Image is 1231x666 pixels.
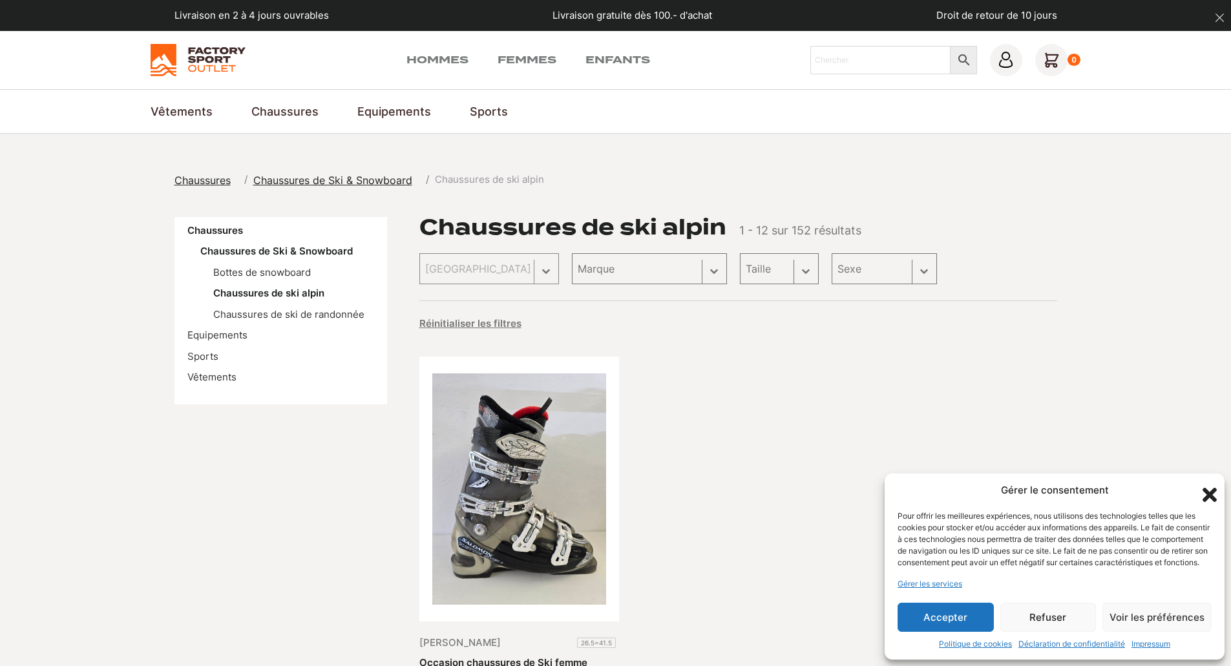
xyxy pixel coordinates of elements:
[357,103,431,120] a: Equipements
[1001,483,1109,498] div: Gérer le consentement
[151,44,246,76] img: Factory Sport Outlet
[1199,484,1212,497] div: Fermer la boîte de dialogue
[187,350,218,362] a: Sports
[810,46,951,74] input: Chercher
[187,329,247,341] a: Equipements
[253,174,412,187] span: Chaussures de Ski & Snowboard
[419,217,726,238] h1: Chaussures de ski alpin
[939,638,1012,650] a: Politique de cookies
[470,103,508,120] a: Sports
[200,245,353,257] a: Chaussures de Ski & Snowboard
[1208,6,1231,29] button: dismiss
[898,510,1210,568] div: Pour offrir les meilleures expériences, nous utilisons des technologies telles que les cookies po...
[213,287,324,299] a: Chaussures de ski alpin
[406,52,468,68] a: Hommes
[187,371,237,383] a: Vêtements
[552,8,712,23] p: Livraison gratuite dès 100.- d'achat
[213,308,364,320] a: Chaussures de ski de randonnée
[898,603,994,632] button: Accepter
[1018,638,1125,650] a: Déclaration de confidentialité
[936,8,1057,23] p: Droit de retour de 10 jours
[174,174,231,187] span: Chaussures
[174,8,329,23] p: Livraison en 2 à 4 jours ouvrables
[187,224,243,236] a: Chaussures
[174,172,238,188] a: Chaussures
[1102,603,1212,632] button: Voir les préférences
[898,578,962,590] a: Gérer les services
[1068,54,1081,67] div: 0
[213,266,311,278] a: Bottes de snowboard
[253,172,420,188] a: Chaussures de Ski & Snowboard
[251,103,319,120] a: Chaussures
[1000,603,1097,632] button: Refuser
[498,52,556,68] a: Femmes
[174,172,544,188] nav: breadcrumbs
[435,172,544,187] span: Chaussures de ski alpin
[585,52,650,68] a: Enfants
[151,103,213,120] a: Vêtements
[1131,638,1170,650] a: Impressum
